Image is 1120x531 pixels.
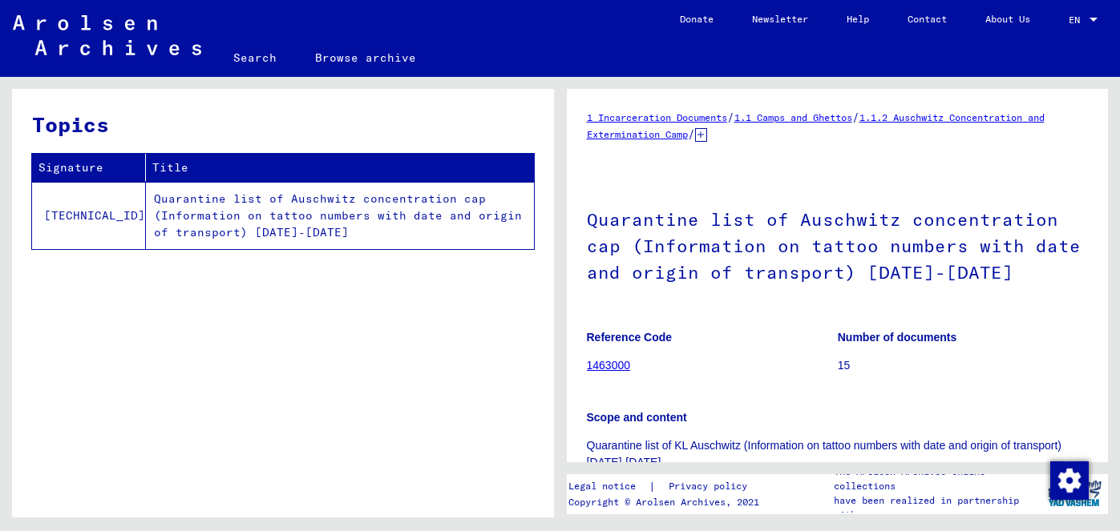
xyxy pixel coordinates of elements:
[838,357,1088,374] p: 15
[32,182,146,249] td: [TECHNICAL_ID]
[838,331,957,344] b: Number of documents
[568,478,649,495] a: Legal notice
[734,111,852,123] a: 1.1 Camps and Ghettos
[146,154,534,182] th: Title
[834,465,1040,493] p: The Arolsen Archives online collections
[834,493,1040,522] p: have been realized in partnership with
[688,127,695,141] span: /
[32,154,146,182] th: Signature
[296,38,435,77] a: Browse archive
[32,109,533,140] h3: Topics
[568,495,766,509] p: Copyright © Arolsen Archives, 2021
[568,478,766,495] div: |
[13,15,201,55] img: Arolsen_neg.svg
[587,183,1089,306] h1: Quarantine list of Auschwitz concentration cap (Information on tattoo numbers with date and origi...
[146,182,534,249] td: Quarantine list of Auschwitz concentration cap (Information on tattoo numbers with date and origi...
[587,411,687,424] b: Scope and content
[587,437,1089,471] p: Quarantine list of KL Auschwitz (Information on tattoo numbers with date and origin of transport)...
[587,359,631,372] a: 1463000
[1045,473,1105,513] img: yv_logo.png
[587,111,727,123] a: 1 Incarceration Documents
[587,331,673,344] b: Reference Code
[656,478,766,495] a: Privacy policy
[727,110,734,124] span: /
[214,38,296,77] a: Search
[1050,461,1089,500] img: Change consent
[852,110,859,124] span: /
[1069,14,1086,26] span: EN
